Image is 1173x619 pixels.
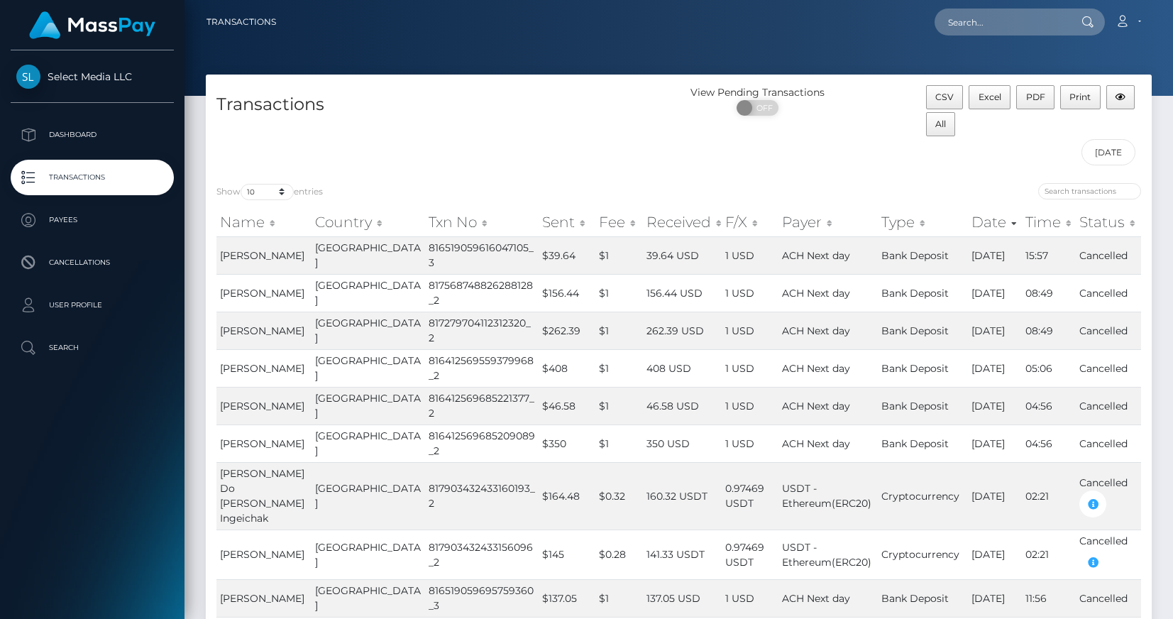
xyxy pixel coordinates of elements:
td: Cancelled [1076,349,1141,387]
td: [GEOGRAPHIC_DATA] [312,387,425,424]
td: 0.97469 USDT [722,462,779,530]
button: PDF [1016,85,1054,109]
td: 1 USD [722,387,779,424]
td: $1 [595,387,643,424]
td: $1 [595,424,643,462]
td: Cancelled [1076,530,1141,579]
input: Search... [935,9,1068,35]
td: Bank Deposit [878,312,968,349]
td: $1 [595,579,643,617]
td: $1 [595,312,643,349]
td: 1 USD [722,424,779,462]
td: 817903432433160193_2 [425,462,539,530]
td: 817568748826288128_2 [425,274,539,312]
th: Fee: activate to sort column ascending [595,208,643,236]
td: 04:56 [1022,424,1076,462]
button: Print [1060,85,1101,109]
a: Cancellations [11,245,174,280]
th: Received: activate to sort column ascending [643,208,722,236]
td: Cancelled [1076,424,1141,462]
span: Excel [979,92,1001,102]
td: 816412569685221377_2 [425,387,539,424]
span: [PERSON_NAME] [220,287,304,300]
span: [PERSON_NAME] [220,592,304,605]
td: 1 USD [722,312,779,349]
td: 1 USD [722,349,779,387]
span: USDT - Ethereum(ERC20) [782,482,871,510]
span: CSV [935,92,954,102]
td: Bank Deposit [878,424,968,462]
td: 408 USD [643,349,722,387]
td: 05:06 [1022,349,1076,387]
td: 141.33 USDT [643,530,722,579]
td: $1 [595,349,643,387]
input: Date filter [1081,139,1135,165]
p: Payees [16,209,168,231]
td: Cancelled [1076,462,1141,530]
p: Transactions [16,167,168,188]
td: $350 [539,424,595,462]
label: Show entries [216,184,323,200]
td: 1 USD [722,579,779,617]
a: Transactions [11,160,174,195]
a: Search [11,330,174,366]
span: ACH Next day [782,437,850,450]
span: ACH Next day [782,287,850,300]
td: [GEOGRAPHIC_DATA] [312,530,425,579]
td: [DATE] [968,579,1022,617]
td: 817903432433156096_2 [425,530,539,579]
span: OFF [744,100,780,116]
th: Txn No: activate to sort column ascending [425,208,539,236]
td: 04:56 [1022,387,1076,424]
td: 1 USD [722,236,779,274]
td: $46.58 [539,387,595,424]
span: ACH Next day [782,362,850,375]
button: All [926,112,956,136]
td: $1 [595,236,643,274]
td: $0.32 [595,462,643,530]
td: 11:56 [1022,579,1076,617]
td: [DATE] [968,462,1022,530]
td: 816412569685209089_2 [425,424,539,462]
span: ACH Next day [782,249,850,262]
td: [GEOGRAPHIC_DATA] [312,274,425,312]
th: Time: activate to sort column ascending [1022,208,1076,236]
th: Country: activate to sort column ascending [312,208,425,236]
th: Sent: activate to sort column ascending [539,208,595,236]
td: $39.64 [539,236,595,274]
p: User Profile [16,295,168,316]
span: PDF [1026,92,1045,102]
td: Cancelled [1076,387,1141,424]
td: [GEOGRAPHIC_DATA] [312,236,425,274]
td: $408 [539,349,595,387]
td: 39.64 USD [643,236,722,274]
td: [DATE] [968,530,1022,579]
td: [DATE] [968,349,1022,387]
span: [PERSON_NAME] [220,548,304,561]
th: Date: activate to sort column ascending [968,208,1022,236]
span: [PERSON_NAME] [220,249,304,262]
p: Cancellations [16,252,168,273]
td: [GEOGRAPHIC_DATA] [312,424,425,462]
td: 0.97469 USDT [722,530,779,579]
span: ACH Next day [782,592,850,605]
td: 262.39 USD [643,312,722,349]
div: View Pending Transactions [679,85,837,100]
td: Bank Deposit [878,236,968,274]
span: Select Media LLC [11,70,174,83]
input: Search transactions [1038,183,1141,199]
td: 137.05 USD [643,579,722,617]
td: 160.32 USDT [643,462,722,530]
h4: Transactions [216,92,668,117]
td: Bank Deposit [878,349,968,387]
a: User Profile [11,287,174,323]
td: Bank Deposit [878,579,968,617]
td: 08:49 [1022,274,1076,312]
td: [GEOGRAPHIC_DATA] [312,349,425,387]
td: Cryptocurrency [878,462,968,530]
td: [DATE] [968,236,1022,274]
td: $0.28 [595,530,643,579]
td: 46.58 USD [643,387,722,424]
td: 02:21 [1022,530,1076,579]
td: $137.05 [539,579,595,617]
